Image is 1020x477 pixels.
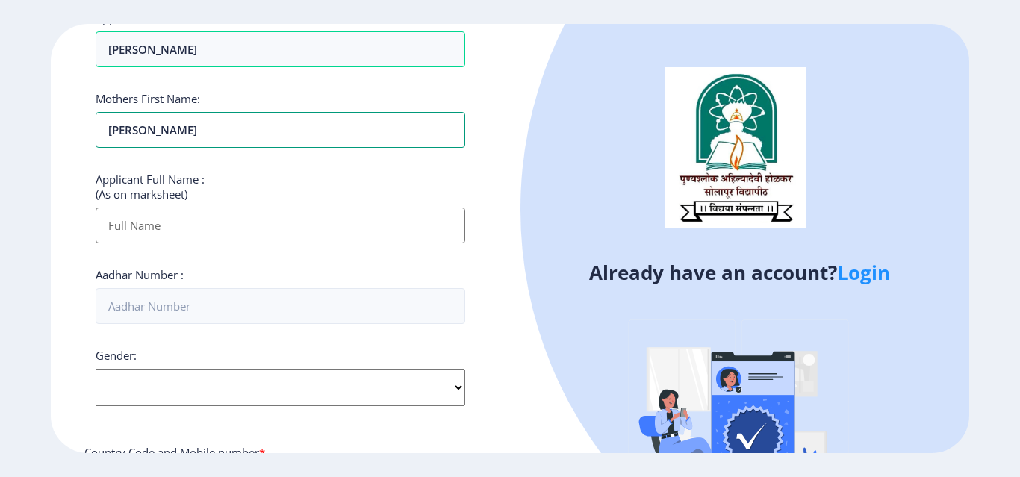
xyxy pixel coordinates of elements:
[96,31,465,67] input: Last Name
[96,267,184,282] label: Aadhar Number :
[96,172,205,202] label: Applicant Full Name : (As on marksheet)
[96,348,137,363] label: Gender:
[96,208,465,243] input: Full Name
[837,259,890,286] a: Login
[521,261,958,284] h4: Already have an account?
[665,67,806,227] img: logo
[96,112,465,148] input: Last Name
[96,91,200,106] label: Mothers First Name:
[96,288,465,324] input: Aadhar Number
[84,445,265,460] label: Country Code and Mobile number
